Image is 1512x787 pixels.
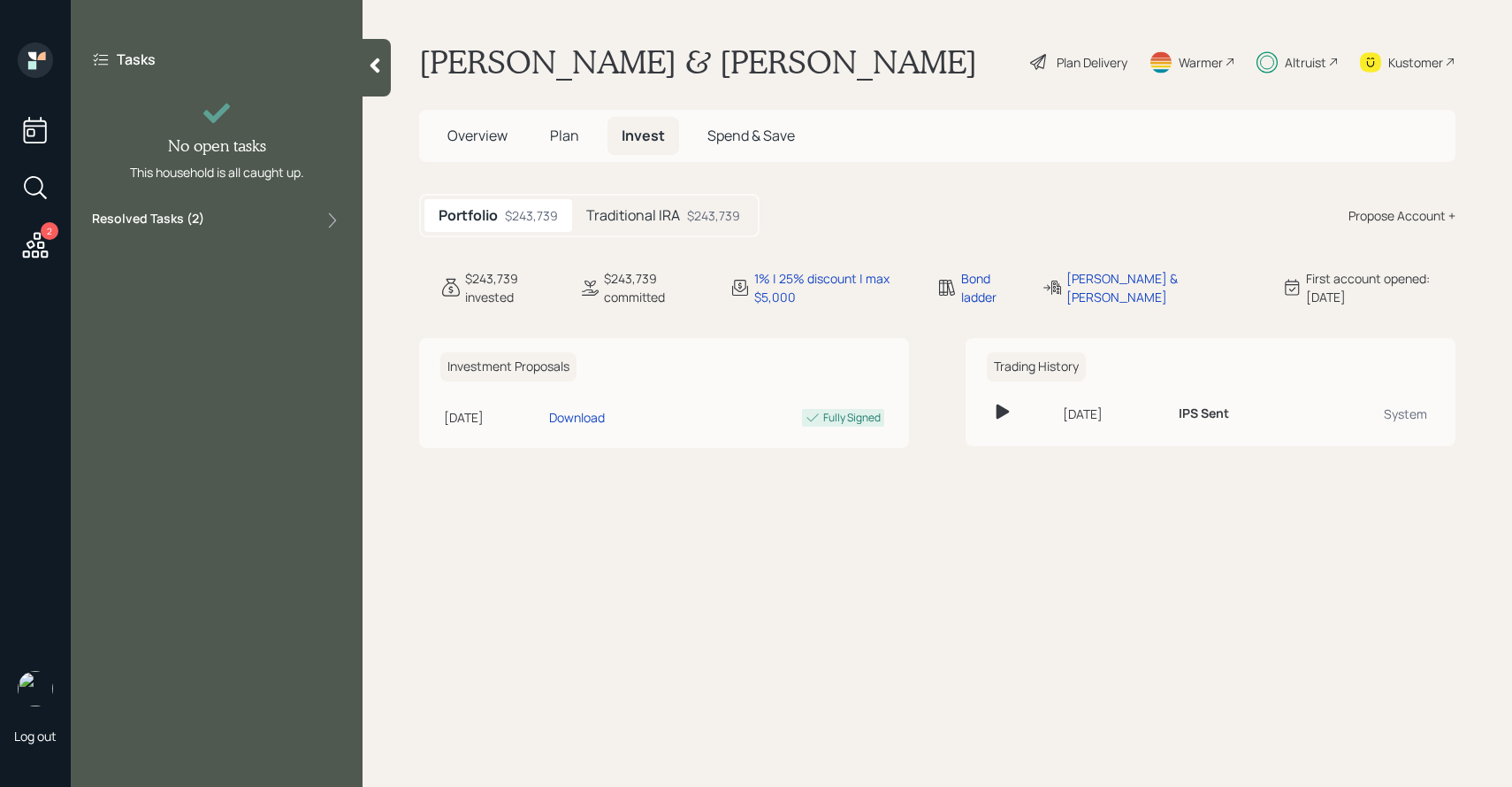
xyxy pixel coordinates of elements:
h6: Investment Proposals [440,352,577,382]
div: Download [549,408,605,427]
div: System [1317,405,1427,423]
div: $243,739 [687,206,740,225]
div: Warmer [1179,53,1223,72]
h6: IPS Sent [1179,406,1229,421]
span: Plan [550,126,579,145]
span: Spend & Save [707,126,795,145]
div: $243,739 [505,206,558,225]
div: Kustomer [1388,53,1443,72]
h4: No open tasks [168,136,266,156]
div: [DATE] [1063,405,1165,423]
div: [PERSON_NAME] & [PERSON_NAME] [1066,269,1260,306]
h5: Portfolio [439,207,498,224]
img: sami-boghos-headshot.png [18,671,53,706]
div: Plan Delivery [1057,53,1127,72]
h1: [PERSON_NAME] & [PERSON_NAME] [419,42,977,81]
div: First account opened: [DATE] [1306,269,1455,306]
span: Invest [622,126,665,145]
div: 1% | 25% discount | max $5,000 [754,269,916,306]
span: Overview [447,126,508,145]
div: Propose Account + [1348,206,1455,225]
div: Altruist [1285,53,1326,72]
div: Log out [14,728,57,745]
h6: Trading History [987,352,1086,382]
div: 2 [41,222,58,240]
div: [DATE] [444,408,542,427]
h5: Traditional IRA [586,207,680,224]
div: Fully Signed [823,410,881,426]
div: This household is all caught up. [130,163,304,181]
div: $243,739 committed [604,269,708,306]
label: Resolved Tasks ( 2 ) [92,210,204,231]
label: Tasks [117,50,156,69]
div: Bond ladder [961,269,1020,306]
div: $243,739 invested [465,269,558,306]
